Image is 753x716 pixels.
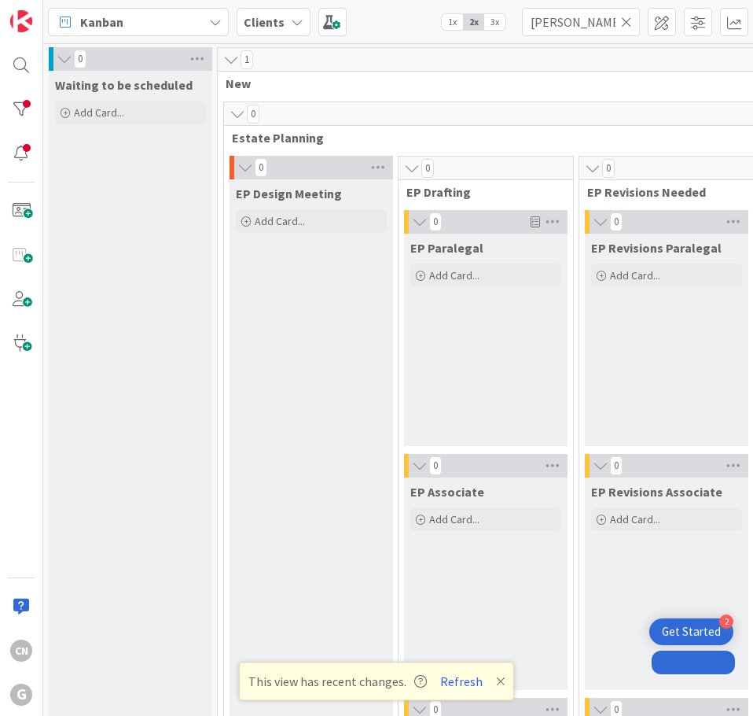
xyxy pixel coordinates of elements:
span: 2x [463,14,484,30]
span: EP Revisions Needed [587,184,734,200]
span: EP Revisions Paralegal [591,240,722,256]
span: 0 [255,158,267,177]
span: EP Design Meeting [236,186,342,201]
div: Get Started [662,624,721,640]
span: EP Revisions Associate [591,484,722,500]
span: Add Card... [610,268,660,282]
span: Kanban [80,13,123,31]
span: Add Card... [429,268,479,282]
div: G [10,684,32,706]
span: Waiting to be scheduled [55,77,193,93]
span: 1x [442,14,463,30]
span: 0 [602,159,615,178]
span: 0 [429,456,442,475]
span: EP Associate [410,484,484,500]
span: EP Drafting [406,184,553,200]
span: 0 [610,212,623,231]
img: Visit kanbanzone.com [10,10,32,32]
span: This view has recent changes. [248,672,427,691]
span: Add Card... [429,512,479,526]
span: EP Paralegal [410,240,483,256]
span: 0 [610,456,623,475]
span: 3x [484,14,505,30]
div: 2 [719,615,733,629]
input: Quick Filter... [522,8,640,36]
button: Refresh [435,671,488,692]
span: 1 [241,50,253,69]
div: CN [10,640,32,662]
b: Clients [244,14,285,30]
span: Add Card... [74,105,124,120]
span: Add Card... [255,214,305,228]
span: 0 [421,159,434,178]
span: 0 [247,105,259,124]
div: Open Get Started checklist, remaining modules: 2 [649,618,733,645]
span: Add Card... [610,512,660,526]
span: 0 [74,50,86,68]
span: 0 [429,212,442,231]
